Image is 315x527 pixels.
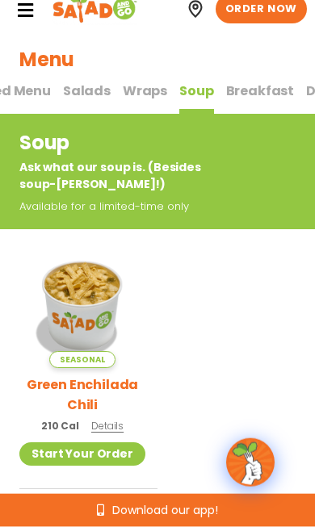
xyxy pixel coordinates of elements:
span: Seasonal [49,351,115,368]
a: Start Your Order [19,442,145,466]
h1: Menu [19,45,296,73]
span: Salads [63,82,111,100]
span: 210 Cal [41,419,79,433]
p: Ask what our soup is. (Besides soup-[PERSON_NAME]!) [19,159,239,193]
span: Soup [179,82,213,100]
span: Download our app! [112,504,218,516]
p: Available for a limited-time only [19,199,296,215]
span: Details [91,419,124,433]
h2: Green Enchilada Chili [19,374,145,415]
span: Breakfast [226,82,295,100]
a: Download our app! [97,504,218,516]
span: Wraps [123,82,167,100]
img: Product photo for Green Enchilada Chili [19,242,145,368]
img: wpChatIcon [228,440,273,485]
h2: Soup [19,128,239,157]
span: ORDER NOW [225,2,297,16]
